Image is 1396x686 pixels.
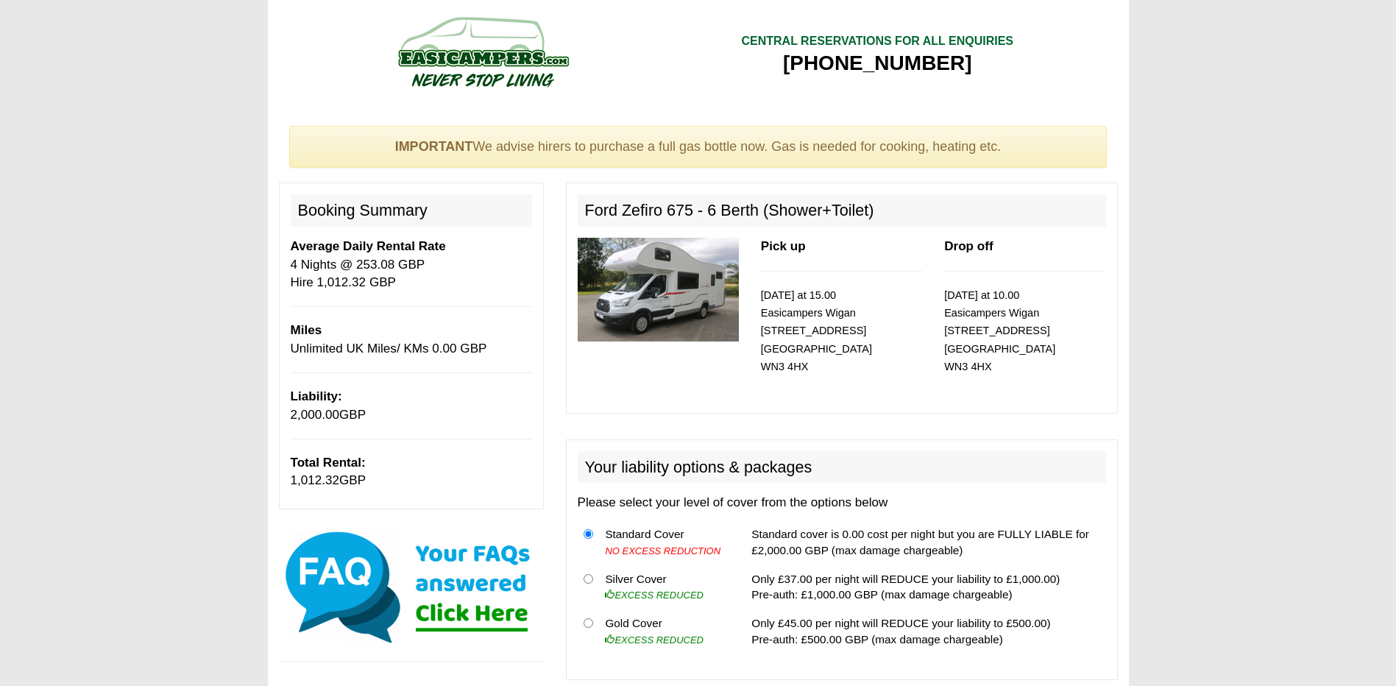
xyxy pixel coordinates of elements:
img: 330.jpg [578,238,739,342]
div: CENTRAL RESERVATIONS FOR ALL ENQUIRIES [741,33,1013,50]
p: Please select your level of cover from the options below [578,494,1106,512]
b: Drop off [944,239,993,253]
b: Pick up [761,239,806,253]
div: We advise hirers to purchase a full gas bottle now. Gas is needed for cooking, heating etc. [289,126,1108,169]
small: [DATE] at 15.00 Easicampers Wigan [STREET_ADDRESS] [GEOGRAPHIC_DATA] WN3 4HX [761,289,872,373]
td: Only £37.00 per night will REDUCE your liability to £1,000.00) Pre-auth: £1,000.00 GBP (max damag... [745,565,1105,609]
i: NO EXCESS REDUCTION [605,545,720,556]
p: Unlimited UK Miles/ KMs 0.00 GBP [291,322,532,358]
img: campers-checkout-logo.png [343,11,623,92]
span: 1,012.32 [291,473,340,487]
td: Standard cover is 0.00 cost per night but you are FULLY LIABLE for £2,000.00 GBP (max damage char... [745,520,1105,565]
h2: Your liability options & packages [578,451,1106,484]
h2: Booking Summary [291,194,532,227]
i: EXCESS REDUCED [605,634,704,646]
p: GBP [291,388,532,424]
b: Average Daily Rental Rate [291,239,446,253]
td: Silver Cover [599,565,730,609]
td: Gold Cover [599,609,730,654]
div: [PHONE_NUMBER] [741,50,1013,77]
img: Click here for our most common FAQs [279,528,544,646]
p: 4 Nights @ 253.08 GBP Hire 1,012.32 GBP [291,238,532,291]
strong: IMPORTANT [395,139,473,154]
b: Miles [291,323,322,337]
b: Liability: [291,389,342,403]
p: GBP [291,454,532,490]
span: 2,000.00 [291,408,340,422]
td: Only £45.00 per night will REDUCE your liability to £500.00) Pre-auth: £500.00 GBP (max damage ch... [745,609,1105,654]
td: Standard Cover [599,520,730,565]
h2: Ford Zefiro 675 - 6 Berth (Shower+Toilet) [578,194,1106,227]
small: [DATE] at 10.00 Easicampers Wigan [STREET_ADDRESS] [GEOGRAPHIC_DATA] WN3 4HX [944,289,1055,373]
b: Total Rental: [291,456,366,470]
i: EXCESS REDUCED [605,590,704,601]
